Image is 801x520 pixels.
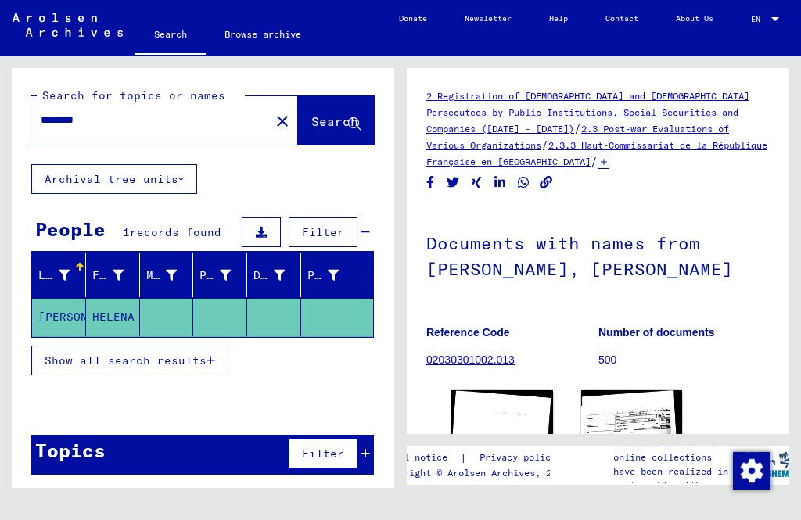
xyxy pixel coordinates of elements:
a: 2.3.3 Haut-Commissariat de la République Française en [GEOGRAPHIC_DATA] [426,139,767,167]
span: Show all search results [45,353,207,368]
button: Archival tree units [31,164,197,194]
b: Number of documents [598,326,715,339]
button: Share on Facebook [422,173,439,192]
img: Zustimmung ändern [733,452,770,490]
div: Place of Birth [199,267,231,284]
button: Share on Twitter [445,173,462,192]
button: Share on WhatsApp [515,173,532,192]
span: / [574,121,581,135]
a: Legal notice [382,450,460,466]
a: 02030301002.013 [426,353,515,366]
button: Clear [267,105,298,136]
div: Maiden Name [146,263,197,288]
mat-header-cell: Last Name [32,253,86,297]
b: Reference Code [426,326,510,339]
mat-select-trigger: EN [751,14,760,24]
mat-header-cell: First Name [86,253,140,297]
a: Search [135,16,206,56]
p: The Arolsen Archives online collections [613,436,742,464]
p: Copyright © Arolsen Archives, 2021 [382,466,575,480]
p: 500 [598,352,770,368]
div: Topics [35,436,106,464]
div: Last Name [38,263,89,288]
div: Date of Birth [253,267,285,284]
span: 1 [123,225,130,239]
span: / [591,154,598,168]
div: Maiden Name [146,267,178,284]
mat-header-cell: Maiden Name [140,253,194,297]
a: Browse archive [206,16,320,53]
button: Share on Xing [469,173,485,192]
a: 2 Registration of [DEMOGRAPHIC_DATA] and [DEMOGRAPHIC_DATA] Persecutees by Public Institutions, S... [426,90,749,134]
mat-label: Search for topics or names [42,88,225,102]
div: People [35,215,106,243]
span: records found [130,225,221,239]
span: Filter [302,225,344,239]
mat-cell: HELENA [86,298,140,336]
mat-icon: close [273,112,292,131]
a: Privacy policy [467,450,575,466]
div: Date of Birth [253,263,304,288]
button: Filter [289,439,357,468]
span: Filter [302,446,344,461]
div: Last Name [38,267,70,284]
button: Copy link [538,173,555,192]
img: Arolsen_neg.svg [13,13,123,37]
button: Search [298,96,375,145]
mat-header-cell: Prisoner # [301,253,373,297]
mat-cell: [PERSON_NAME] [32,298,86,336]
button: Show all search results [31,346,228,375]
mat-header-cell: Place of Birth [193,253,247,297]
button: Filter [289,217,357,247]
div: Place of Birth [199,263,250,288]
div: First Name [92,263,143,288]
span: Search [311,113,358,129]
button: Share on LinkedIn [492,173,508,192]
div: Prisoner # [307,263,358,288]
mat-header-cell: Date of Birth [247,253,301,297]
div: First Name [92,267,124,284]
div: | [382,450,575,466]
div: Prisoner # [307,267,339,284]
p: have been realized in partnership with [613,464,742,493]
span: / [541,138,548,152]
h1: Documents with names from [PERSON_NAME], [PERSON_NAME] [426,207,770,302]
